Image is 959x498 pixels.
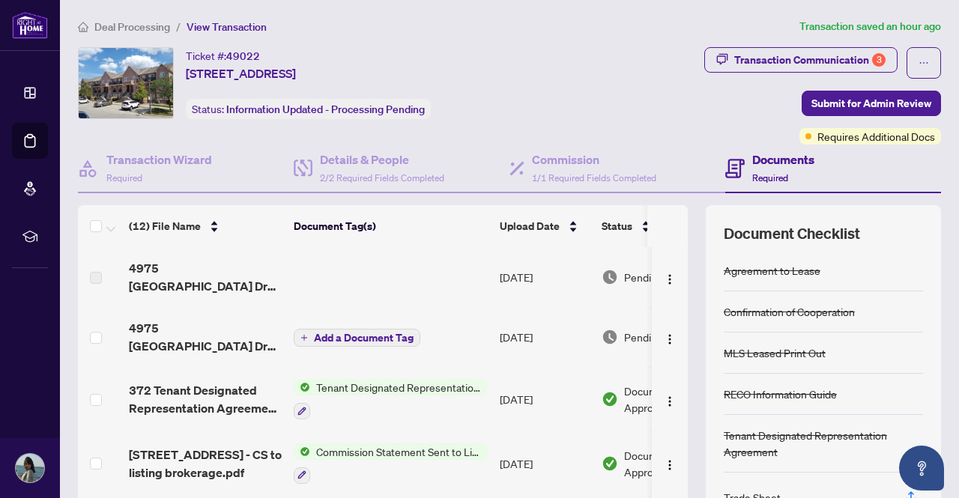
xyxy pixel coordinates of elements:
button: Logo [658,325,682,349]
div: Status: [186,99,431,119]
img: Profile Icon [16,454,44,482]
span: 49022 [226,49,260,63]
img: Logo [664,273,676,285]
img: Status Icon [294,443,310,460]
th: (12) File Name [123,205,288,247]
div: Ticket #: [186,47,260,64]
div: Transaction Communication [734,48,886,72]
h4: Details & People [320,151,444,168]
div: RECO Information Guide [724,386,837,402]
span: 2/2 Required Fields Completed [320,172,444,183]
span: Commission Statement Sent to Listing Brokerage [310,443,488,460]
span: Document Checklist [724,223,860,244]
span: [STREET_ADDRESS] [186,64,296,82]
span: Deal Processing [94,20,170,34]
span: Tenant Designated Representation Agreement [310,379,488,395]
article: Transaction saved an hour ago [799,18,941,35]
img: Logo [664,395,676,407]
img: Document Status [602,455,618,472]
button: Status IconCommission Statement Sent to Listing Brokerage [294,443,488,484]
span: 4975 [GEOGRAPHIC_DATA] Dr 207 - revised trade sheet - [GEOGRAPHIC_DATA]pdf [129,319,282,355]
td: [DATE] [494,431,596,496]
img: logo [12,11,48,39]
span: ellipsis [919,58,929,68]
button: Logo [658,387,682,411]
span: Upload Date [500,218,560,234]
img: Status Icon [294,379,310,395]
span: Add a Document Tag [314,332,414,343]
span: 372 Tenant Designated Representation Agreement - PropTx-OREA_[DATE] 21_48_47pdf_[DATE] 12_29_18.pdf [129,381,282,417]
button: Submit for Admin Review [802,91,941,116]
h4: Transaction Wizard [106,151,212,168]
td: [DATE] [494,307,596,367]
div: 3 [872,53,886,67]
span: (12) File Name [129,218,201,234]
th: Document Tag(s) [288,205,494,247]
span: 1/1 Required Fields Completed [532,172,656,183]
button: Status IconTenant Designated Representation Agreement [294,379,488,419]
th: Status [596,205,723,247]
img: Logo [664,459,676,471]
button: Logo [658,265,682,289]
button: Transaction Communication3 [704,47,898,73]
img: Document Status [602,329,618,345]
button: Add a Document Tag [294,329,420,347]
td: [DATE] [494,367,596,431]
li: / [176,18,181,35]
span: plus [300,334,308,341]
td: [DATE] [494,247,596,307]
button: Add a Document Tag [294,328,420,347]
img: IMG-W12289623_1.jpg [79,48,173,118]
img: Logo [664,333,676,345]
span: Submit for Admin Review [811,91,931,115]
span: [STREET_ADDRESS] - CS to listing brokerage.pdf [129,446,282,482]
span: Pending Review [624,329,699,345]
span: Information Updated - Processing Pending [226,103,425,116]
div: MLS Leased Print Out [724,344,826,361]
span: Document Approved [624,383,717,416]
button: Open asap [899,446,944,491]
button: Logo [658,452,682,476]
img: Document Status [602,391,618,407]
span: Pending Review [624,269,699,285]
span: Status [602,218,632,234]
span: Requires Additional Docs [817,128,935,145]
div: Tenant Designated Representation Agreement [724,427,923,460]
span: home [78,22,88,32]
span: Document Approved [624,447,717,480]
div: Agreement to Lease [724,262,820,279]
span: Required [106,172,142,183]
h4: Documents [752,151,814,168]
div: Confirmation of Cooperation [724,303,855,320]
h4: Commission [532,151,656,168]
span: View Transaction [187,20,267,34]
span: Required [752,172,788,183]
img: Document Status [602,269,618,285]
th: Upload Date [494,205,596,247]
span: 4975 [GEOGRAPHIC_DATA] Dr 207 - revised trade sheet - Mualla.pdf [129,259,282,295]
